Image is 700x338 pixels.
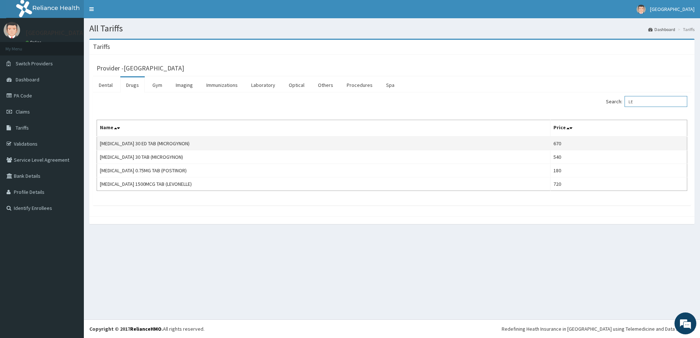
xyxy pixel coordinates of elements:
input: Search: [625,96,687,107]
span: [GEOGRAPHIC_DATA] [650,6,695,12]
a: RelianceHMO [130,326,162,332]
span: Switch Providers [16,60,53,67]
td: 670 [551,137,687,150]
span: Tariffs [16,124,29,131]
td: [MEDICAL_DATA] 0.75MG TAB (POSTINOR) [97,164,551,177]
div: Chat with us now [38,41,122,50]
img: d_794563401_company_1708531726252_794563401 [13,37,30,55]
span: We're online! [42,92,101,166]
div: Redefining Heath Insurance in [GEOGRAPHIC_DATA] using Telemedicine and Data Science! [502,325,695,333]
footer: All rights reserved. [84,319,700,338]
a: Optical [283,77,310,93]
p: [GEOGRAPHIC_DATA] [26,30,86,36]
td: 180 [551,164,687,177]
a: Gym [147,77,168,93]
h3: Tariffs [93,43,110,50]
label: Search: [606,96,687,107]
td: [MEDICAL_DATA] 1500MCG TAB (LEVONELLE) [97,177,551,191]
th: Name [97,120,551,137]
td: [MEDICAL_DATA] 30 TAB (MICROGYNON) [97,150,551,164]
h1: All Tariffs [89,24,695,33]
a: Laboratory [245,77,281,93]
textarea: Type your message and hit 'Enter' [4,199,139,225]
a: Imaging [170,77,199,93]
th: Price [551,120,687,137]
h3: Provider - [GEOGRAPHIC_DATA] [97,65,184,72]
a: Spa [380,77,400,93]
li: Tariffs [676,26,695,32]
img: User Image [637,5,646,14]
a: Immunizations [201,77,244,93]
img: User Image [4,22,20,38]
strong: Copyright © 2017 . [89,326,163,332]
a: Drugs [120,77,145,93]
a: Online [26,40,43,45]
a: Procedures [341,77,378,93]
a: Dashboard [648,26,675,32]
a: Dental [93,77,118,93]
td: 720 [551,177,687,191]
td: [MEDICAL_DATA] 30 ED TAB (MICROGYNON) [97,137,551,150]
span: Claims [16,108,30,115]
a: Others [312,77,339,93]
span: Dashboard [16,76,39,83]
td: 540 [551,150,687,164]
div: Minimize live chat window [120,4,137,21]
